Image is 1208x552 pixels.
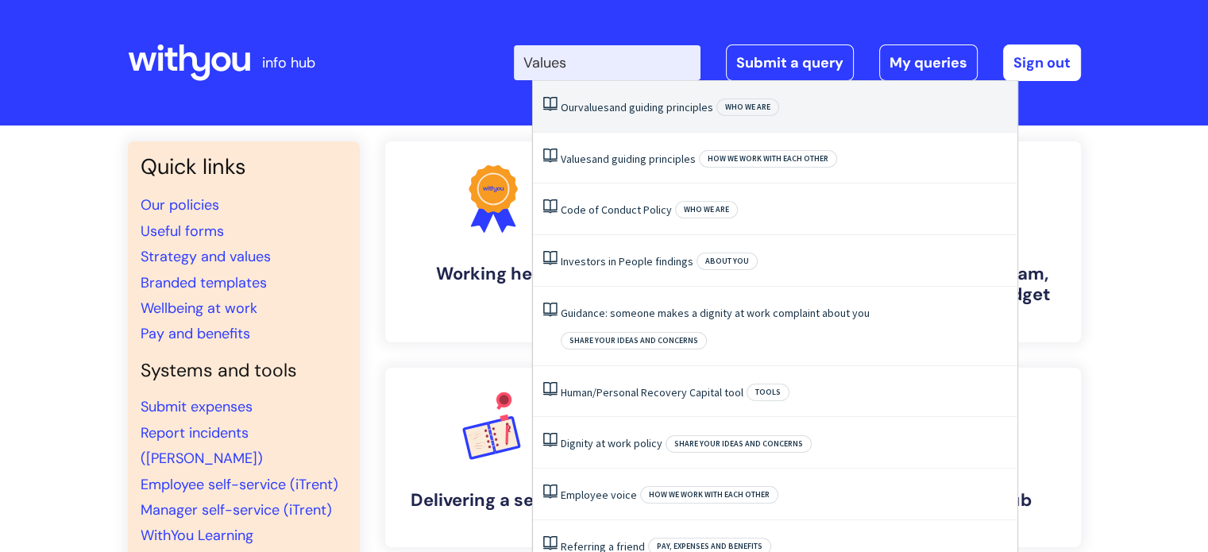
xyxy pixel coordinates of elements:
a: Code of Conduct Policy [561,203,672,217]
a: Ourvaluesand guiding principles [561,100,713,114]
span: Values [561,152,592,166]
a: Employee voice [561,488,637,502]
a: Investors in People findings [561,254,693,268]
a: Valuesand guiding principles [561,152,696,166]
a: Submit expenses [141,397,253,416]
h4: Working here [398,264,589,284]
p: info hub [262,50,315,75]
span: Share your ideas and concerns [666,435,812,453]
a: Dignity at work policy [561,436,662,450]
a: Wellbeing at work [141,299,257,318]
a: Our policies [141,195,219,214]
a: Sign out [1003,44,1081,81]
a: Employee self-service (iTrent) [141,475,338,494]
span: Who we are [716,98,779,116]
a: Submit a query [726,44,854,81]
span: values [578,100,609,114]
a: My queries [879,44,978,81]
span: Who we are [675,201,738,218]
span: How we work with each other [699,150,837,168]
span: Share your ideas and concerns [561,332,707,349]
h3: Quick links [141,154,347,179]
a: Report incidents ([PERSON_NAME]) [141,423,263,468]
input: Search [514,45,700,80]
a: Useful forms [141,222,224,241]
h4: Delivering a service [398,490,589,511]
div: | - [514,44,1081,81]
a: Pay and benefits [141,324,250,343]
a: WithYou Learning [141,526,253,545]
a: Working here [385,141,601,342]
a: Guidance: someone makes a dignity at work complaint about you [561,306,870,320]
a: Branded templates [141,273,267,292]
span: How we work with each other [640,486,778,504]
h4: Systems and tools [141,360,347,382]
span: Tools [747,384,789,401]
span: About you [697,253,758,270]
a: Strategy and values [141,247,271,266]
a: Delivering a service [385,368,601,547]
a: Human/Personal Recovery Capital tool [561,385,743,400]
a: Manager self-service (iTrent) [141,500,332,519]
